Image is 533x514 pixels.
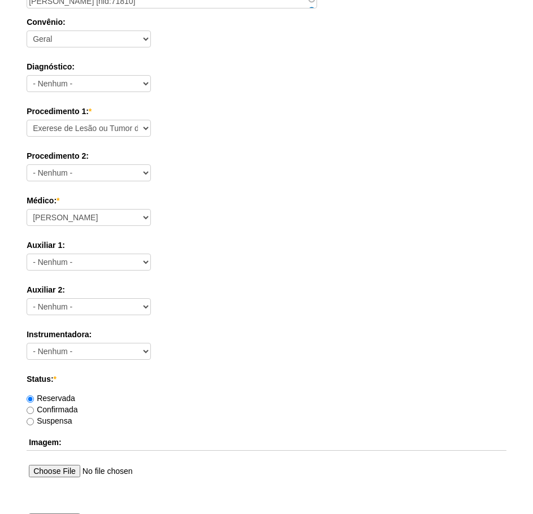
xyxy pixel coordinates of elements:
input: Suspensa [27,418,34,425]
input: Reservada [27,395,34,403]
label: Auxiliar 1: [27,239,506,251]
label: Confirmada [27,405,77,414]
label: Diagnóstico: [27,61,506,72]
label: Procedimento 2: [27,150,506,162]
label: Status: [27,373,506,385]
label: Convênio: [27,16,506,28]
span: Este campo é obrigatório. [54,374,57,384]
label: Reservada [27,394,75,403]
label: Suspensa [27,416,72,425]
label: Médico: [27,195,506,206]
label: Auxiliar 2: [27,284,506,295]
input: Confirmada [27,407,34,414]
span: Este campo é obrigatório. [57,196,59,205]
label: Instrumentadora: [27,329,506,340]
label: Procedimento 1: [27,106,506,117]
span: Este campo é obrigatório. [89,107,92,116]
th: Imagem: [27,434,506,451]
